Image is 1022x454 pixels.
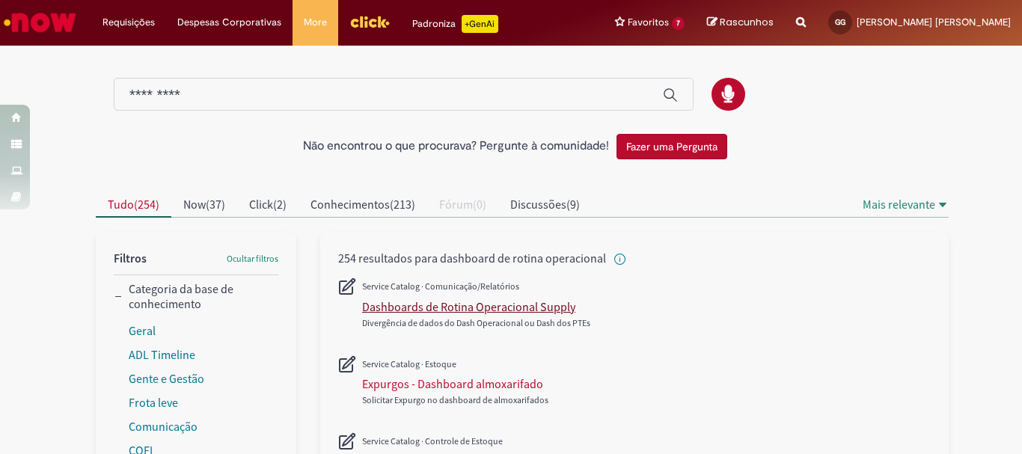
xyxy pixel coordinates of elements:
span: More [304,15,327,30]
button: Fazer uma Pergunta [616,134,727,159]
span: 7 [672,17,685,30]
h2: Não encontrou o que procurava? Pergunte à comunidade! [303,140,609,153]
img: click_logo_yellow_360x200.png [349,10,390,33]
span: Despesas Corporativas [177,15,281,30]
a: Rascunhos [707,16,774,30]
span: Rascunhos [720,15,774,29]
img: ServiceNow [1,7,79,37]
div: Padroniza [412,15,498,33]
span: Requisições [102,15,155,30]
p: +GenAi [462,15,498,33]
span: Favoritos [628,15,669,30]
span: GG [835,17,845,27]
span: [PERSON_NAME] [PERSON_NAME] [857,16,1011,28]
